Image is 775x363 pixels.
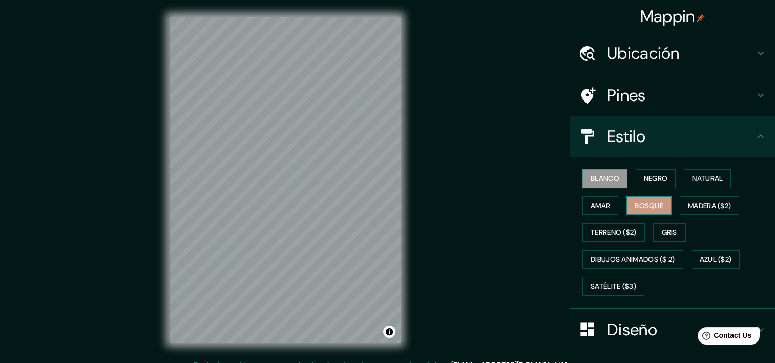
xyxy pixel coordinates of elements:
[653,223,686,242] button: Gris
[582,223,645,242] button: Terreno ($2)
[607,85,755,106] h4: Pines
[383,326,395,338] button: Alternar atribución
[582,169,627,188] button: Blanco
[692,172,723,185] font: Natural
[170,17,401,343] canvas: Mapa
[640,6,695,27] font: Mappin
[591,280,636,293] font: Satélite ($3)
[692,250,740,269] button: Azul ($2)
[591,253,675,266] font: Dibujos animados ($ 2)
[607,319,755,340] h4: Diseño
[570,75,775,116] div: Pines
[684,323,764,352] iframe: Help widget launcher
[582,196,618,215] button: Amar
[684,169,731,188] button: Natural
[697,14,705,22] img: pin-icon.png
[582,277,644,296] button: Satélite ($3)
[570,116,775,157] div: Estilo
[635,199,663,212] font: Bosque
[570,33,775,74] div: Ubicación
[582,250,683,269] button: Dibujos animados ($ 2)
[636,169,676,188] button: Negro
[607,43,755,64] h4: Ubicación
[591,199,610,212] font: Amar
[607,126,755,147] h4: Estilo
[570,309,775,350] div: Diseño
[626,196,672,215] button: Bosque
[688,199,731,212] font: Madera ($2)
[591,226,637,239] font: Terreno ($2)
[591,172,619,185] font: Blanco
[662,226,677,239] font: Gris
[644,172,668,185] font: Negro
[700,253,732,266] font: Azul ($2)
[680,196,739,215] button: Madera ($2)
